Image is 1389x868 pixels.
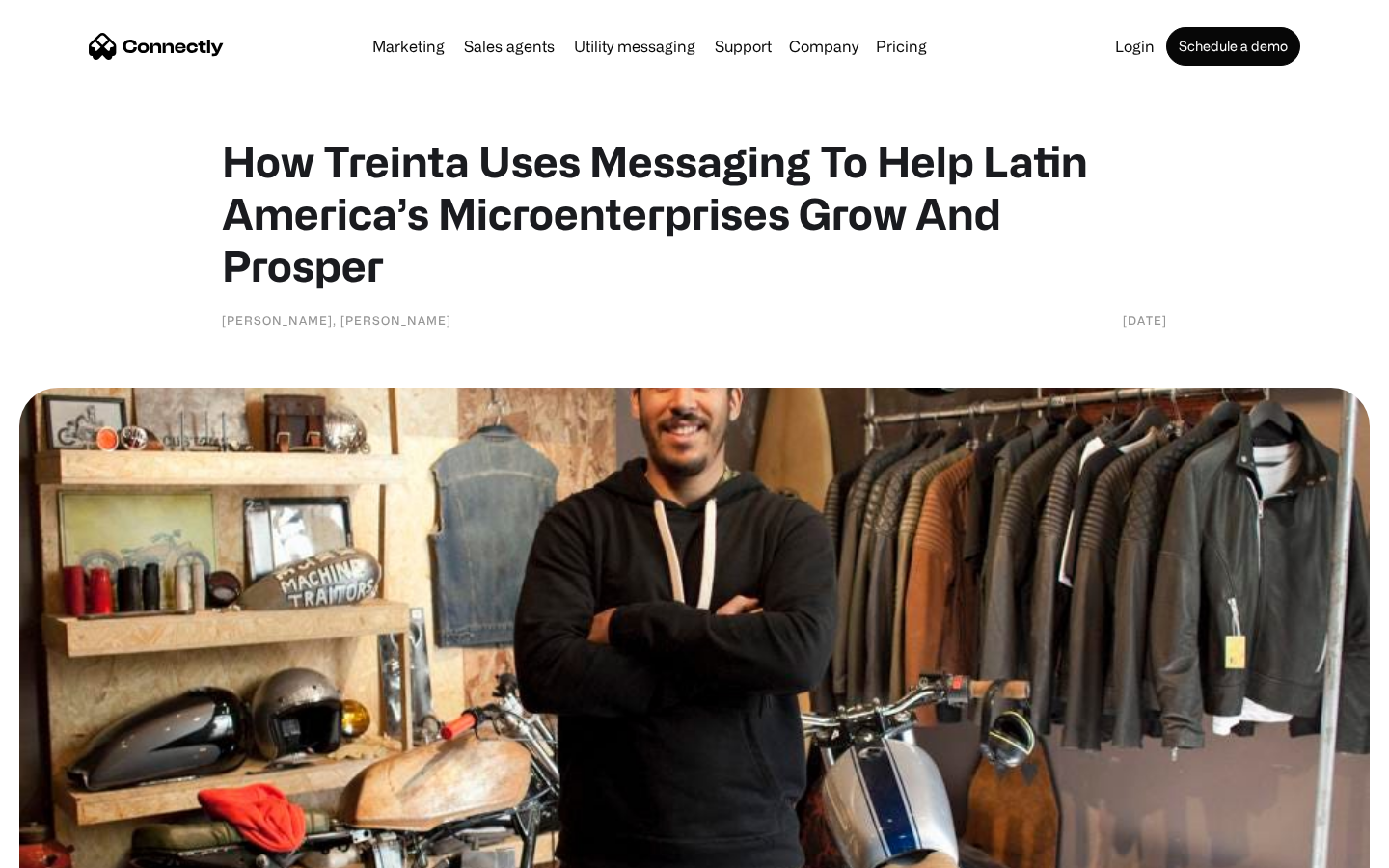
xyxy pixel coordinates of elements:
a: Marketing [365,39,452,54]
a: Schedule a demo [1166,27,1300,66]
a: Utility messaging [566,39,703,54]
a: Pricing [868,39,935,54]
a: Sales agents [456,39,562,54]
a: Support [707,39,779,54]
div: [DATE] [1123,311,1167,330]
a: Login [1107,39,1162,54]
aside: Language selected: English [19,834,116,861]
h1: How Treinta Uses Messaging To Help Latin America’s Microenterprises Grow And Prosper [222,135,1167,291]
div: Company [789,33,858,60]
ul: Language list [39,834,116,861]
div: [PERSON_NAME], [PERSON_NAME] [222,311,451,330]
